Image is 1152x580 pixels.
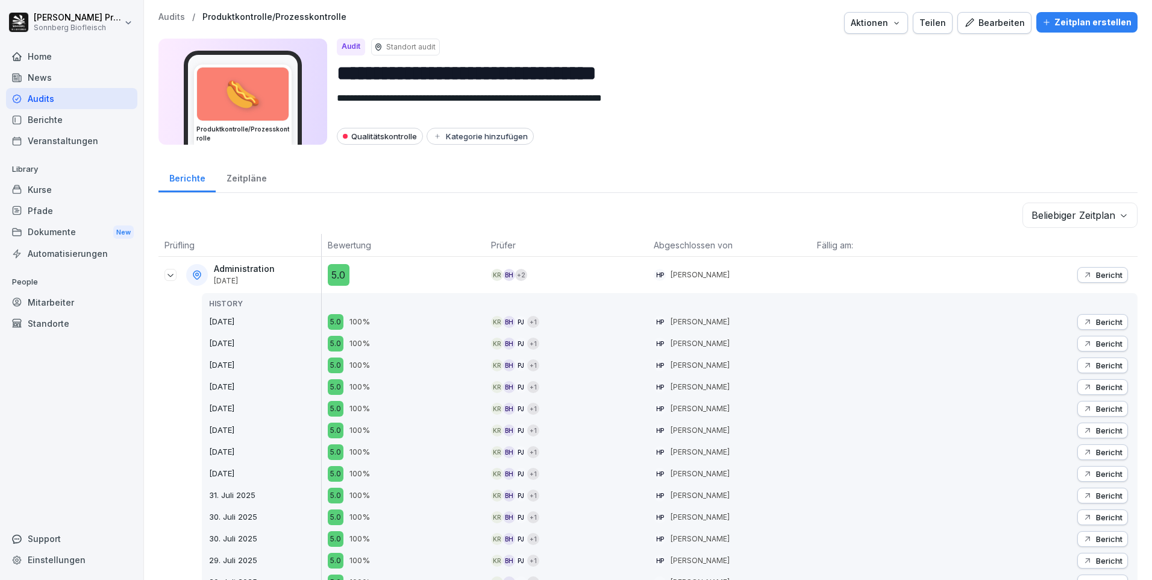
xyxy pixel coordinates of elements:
p: [PERSON_NAME] Preßlauer [34,13,122,23]
div: + 1 [527,359,539,371]
button: Bericht [1077,379,1128,395]
div: Dokumente [6,221,137,244]
div: KR [491,468,503,480]
p: [PERSON_NAME] [671,468,730,479]
div: Audit [337,39,365,55]
p: [DATE] [209,316,321,328]
p: [DATE] [209,381,321,393]
div: HP [654,511,666,523]
div: HP [654,381,666,393]
div: KR [491,555,503,567]
p: 100% [349,403,370,415]
p: Bericht [1096,426,1122,435]
p: Sonnberg Biofleisch [34,24,122,32]
button: Bearbeiten [957,12,1031,34]
div: 5.0 [328,553,343,569]
p: Bericht [1096,447,1122,457]
div: Einstellungen [6,549,137,570]
p: 31. Juli 2025 [209,490,321,502]
div: BH [503,403,515,415]
div: HP [654,359,666,371]
div: KR [491,446,503,458]
a: Zeitpläne [216,162,277,192]
p: [PERSON_NAME] [671,382,730,392]
h3: Produktkontrolle/Prozesskontrolle [196,125,289,143]
a: Standorte [6,313,137,334]
p: 100% [349,316,370,328]
div: 5.0 [328,509,343,525]
p: Abgeschlossen von [654,239,805,251]
div: PJ [515,490,527,502]
div: KR [491,424,503,437]
p: [DATE] [209,468,321,480]
p: Bericht [1096,382,1122,392]
a: Berichte [158,162,216,192]
p: Bericht [1096,361,1122,370]
div: HP [654,468,666,480]
button: Bericht [1077,423,1128,438]
a: News [6,67,137,88]
div: BH [503,468,515,480]
div: Qualitätskontrolle [337,128,423,145]
div: + 1 [527,338,539,350]
div: HP [654,555,666,567]
button: Bericht [1077,509,1128,525]
div: Bearbeiten [964,16,1025,30]
button: Bericht [1077,531,1128,547]
a: Mitarbeiter [6,292,137,313]
button: Bericht [1077,358,1128,373]
p: [PERSON_NAME] [671,403,730,414]
div: KR [491,403,503,415]
div: 5.0 [328,423,343,438]
a: Pfade [6,200,137,221]
div: 5.0 [328,358,343,373]
p: [PERSON_NAME] [671,338,730,349]
a: Automatisierungen [6,243,137,264]
button: Bericht [1077,444,1128,460]
div: BH [503,424,515,437]
a: Audits [6,88,137,109]
a: Berichte [6,109,137,130]
div: Kategorie hinzufügen [433,131,528,141]
div: BH [503,490,515,502]
button: Kategorie hinzufügen [427,128,534,145]
div: KR [491,338,503,350]
button: Bericht [1077,553,1128,569]
div: + 1 [527,511,539,523]
p: Prüfling [164,239,315,251]
p: [PERSON_NAME] [671,534,730,544]
div: KR [491,381,503,393]
div: Aktionen [851,16,901,30]
div: New [113,225,134,239]
a: Kurse [6,179,137,200]
p: [DATE] [209,403,321,415]
p: 100% [349,424,370,437]
div: HP [654,403,666,415]
button: Bericht [1077,314,1128,330]
p: 100% [349,446,370,458]
div: + 1 [527,316,539,328]
p: Audits [158,12,185,22]
a: Home [6,46,137,67]
p: 29. Juli 2025 [209,555,321,567]
div: + 1 [527,424,539,437]
a: Veranstaltungen [6,130,137,151]
p: [DATE] [209,424,321,437]
p: [DATE] [209,446,321,458]
p: 100% [349,533,370,545]
div: 5.0 [328,264,349,286]
p: [PERSON_NAME] [671,555,730,566]
div: PJ [515,468,527,480]
p: Bericht [1096,404,1122,414]
div: BH [503,381,515,393]
div: HP [654,446,666,458]
p: [DATE] [214,277,275,285]
a: Produktkontrolle/Prozesskontrolle [202,12,346,22]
